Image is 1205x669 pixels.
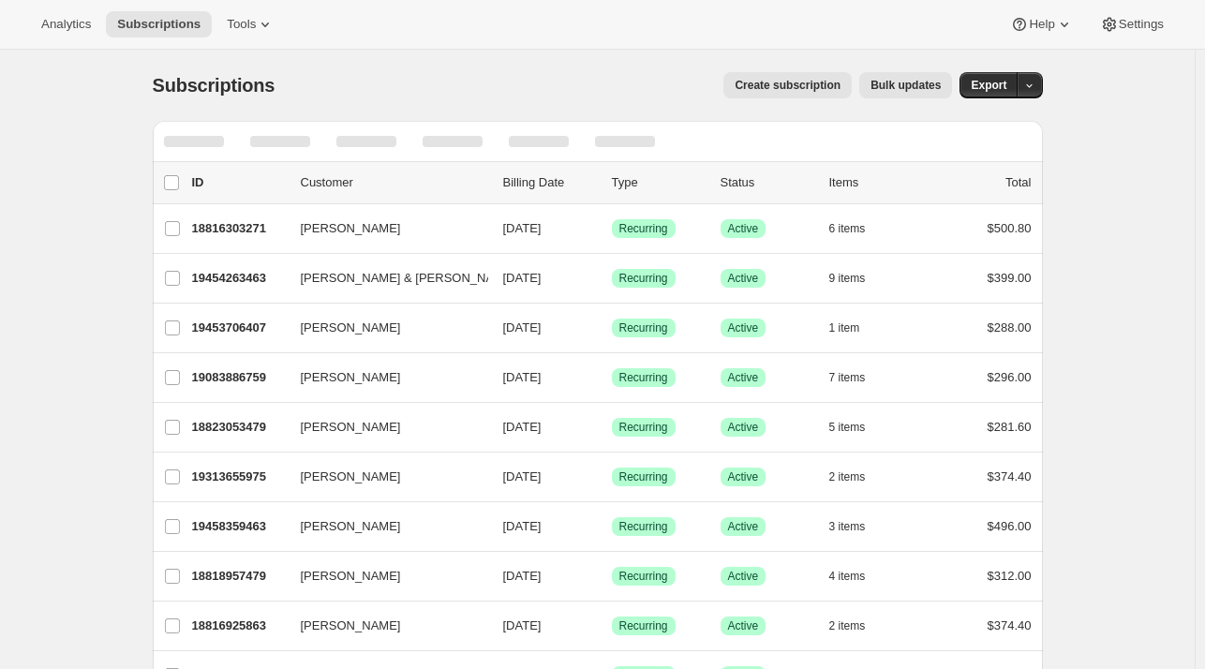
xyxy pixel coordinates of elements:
[829,513,886,540] button: 3 items
[829,265,886,291] button: 9 items
[301,617,401,635] span: [PERSON_NAME]
[301,269,516,288] span: [PERSON_NAME] & [PERSON_NAME]
[619,618,668,633] span: Recurring
[988,221,1032,235] span: $500.80
[988,569,1032,583] span: $312.00
[829,320,860,335] span: 1 item
[301,468,401,486] span: [PERSON_NAME]
[192,368,286,387] p: 19083886759
[971,78,1006,93] span: Export
[829,464,886,490] button: 2 items
[192,173,286,192] p: ID
[728,469,759,484] span: Active
[290,512,477,542] button: [PERSON_NAME]
[106,11,212,37] button: Subscriptions
[1089,11,1175,37] button: Settings
[503,320,542,334] span: [DATE]
[619,320,668,335] span: Recurring
[1029,17,1054,32] span: Help
[619,271,668,286] span: Recurring
[870,78,941,93] span: Bulk updates
[619,370,668,385] span: Recurring
[728,420,759,435] span: Active
[728,519,759,534] span: Active
[290,214,477,244] button: [PERSON_NAME]
[829,420,866,435] span: 5 items
[117,17,201,32] span: Subscriptions
[290,412,477,442] button: [PERSON_NAME]
[301,173,488,192] p: Customer
[988,370,1032,384] span: $296.00
[301,219,401,238] span: [PERSON_NAME]
[192,464,1032,490] div: 19313655975[PERSON_NAME][DATE]SuccessRecurringSuccessActive2 items$374.40
[829,569,866,584] span: 4 items
[723,72,852,98] button: Create subscription
[301,319,401,337] span: [PERSON_NAME]
[988,271,1032,285] span: $399.00
[192,563,1032,589] div: 18818957479[PERSON_NAME][DATE]SuccessRecurringSuccessActive4 items$312.00
[503,618,542,632] span: [DATE]
[829,618,866,633] span: 2 items
[988,618,1032,632] span: $374.40
[829,563,886,589] button: 4 items
[503,519,542,533] span: [DATE]
[503,370,542,384] span: [DATE]
[192,364,1032,391] div: 19083886759[PERSON_NAME][DATE]SuccessRecurringSuccessActive7 items$296.00
[30,11,102,37] button: Analytics
[619,221,668,236] span: Recurring
[1005,173,1031,192] p: Total
[829,173,923,192] div: Items
[290,611,477,641] button: [PERSON_NAME]
[503,569,542,583] span: [DATE]
[192,414,1032,440] div: 18823053479[PERSON_NAME][DATE]SuccessRecurringSuccessActive5 items$281.60
[829,519,866,534] span: 3 items
[192,418,286,437] p: 18823053479
[728,370,759,385] span: Active
[503,271,542,285] span: [DATE]
[41,17,91,32] span: Analytics
[721,173,814,192] p: Status
[735,78,841,93] span: Create subscription
[290,363,477,393] button: [PERSON_NAME]
[192,173,1032,192] div: IDCustomerBilling DateTypeStatusItemsTotal
[216,11,286,37] button: Tools
[829,216,886,242] button: 6 items
[619,469,668,484] span: Recurring
[728,320,759,335] span: Active
[301,517,401,536] span: [PERSON_NAME]
[192,517,286,536] p: 19458359463
[153,75,275,96] span: Subscriptions
[829,315,881,341] button: 1 item
[728,271,759,286] span: Active
[301,567,401,586] span: [PERSON_NAME]
[503,221,542,235] span: [DATE]
[503,173,597,192] p: Billing Date
[290,263,477,293] button: [PERSON_NAME] & [PERSON_NAME]
[290,462,477,492] button: [PERSON_NAME]
[728,221,759,236] span: Active
[503,469,542,483] span: [DATE]
[192,269,286,288] p: 19454263463
[619,569,668,584] span: Recurring
[988,420,1032,434] span: $281.60
[192,613,1032,639] div: 18816925863[PERSON_NAME][DATE]SuccessRecurringSuccessActive2 items$374.40
[988,320,1032,334] span: $288.00
[301,368,401,387] span: [PERSON_NAME]
[619,519,668,534] span: Recurring
[227,17,256,32] span: Tools
[728,618,759,633] span: Active
[612,173,706,192] div: Type
[1119,17,1164,32] span: Settings
[290,313,477,343] button: [PERSON_NAME]
[829,364,886,391] button: 7 items
[192,315,1032,341] div: 19453706407[PERSON_NAME][DATE]SuccessRecurringSuccessActive1 item$288.00
[192,567,286,586] p: 18818957479
[290,561,477,591] button: [PERSON_NAME]
[192,468,286,486] p: 19313655975
[503,420,542,434] span: [DATE]
[619,420,668,435] span: Recurring
[999,11,1084,37] button: Help
[192,216,1032,242] div: 18816303271[PERSON_NAME][DATE]SuccessRecurringSuccessActive6 items$500.80
[192,319,286,337] p: 19453706407
[728,569,759,584] span: Active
